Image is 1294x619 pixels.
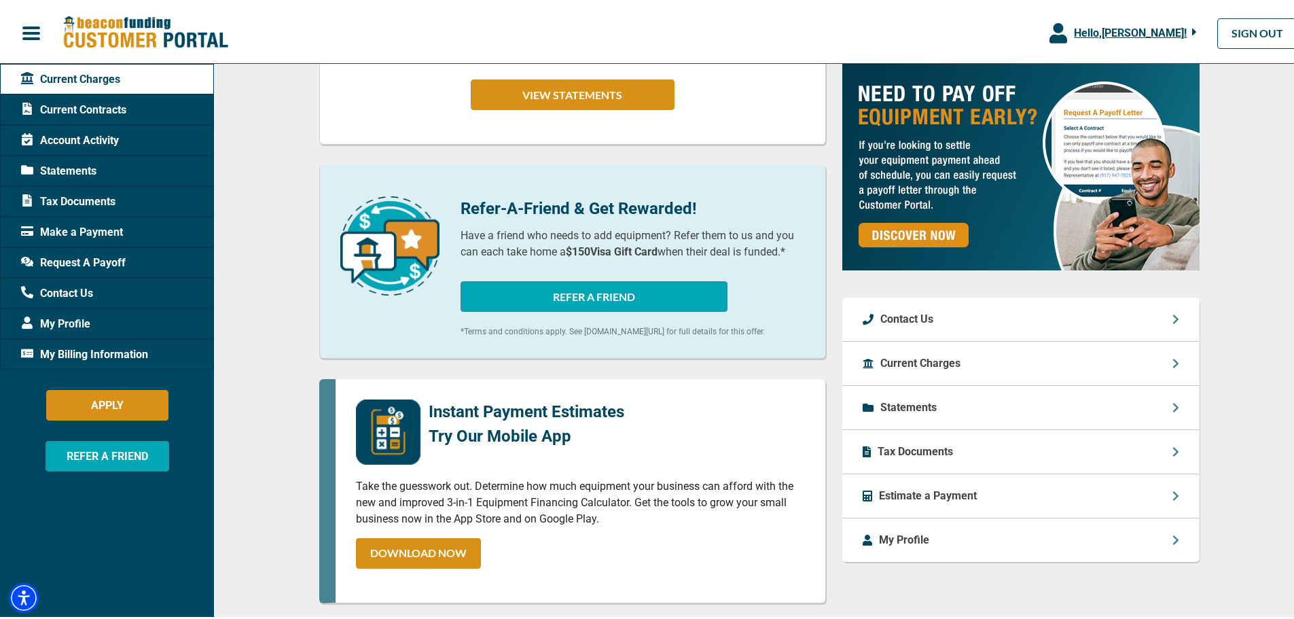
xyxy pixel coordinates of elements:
p: Estimate a Payment [879,485,977,501]
button: REFER A FRIEND [46,438,169,469]
p: Contact Us [880,308,933,325]
p: Have a friend who needs to add equipment? Refer them to us and you can each take home a when thei... [461,225,805,258]
span: Make a Payment [21,222,123,238]
button: APPLY [46,387,168,418]
span: Account Activity [21,130,119,146]
span: Request A Payoff [21,252,126,268]
p: Current Charges [880,353,960,369]
div: Accessibility Menu [9,580,39,610]
span: Hello, [PERSON_NAME] ! [1074,24,1187,37]
img: payoff-ad-px.jpg [842,60,1200,268]
span: Current Charges [21,69,120,85]
span: Tax Documents [21,191,115,207]
span: Current Contracts [21,99,126,116]
p: Take the guesswork out. Determine how much equipment your business can afford with the new and im... [356,476,805,525]
span: Statements [21,160,96,177]
b: $150 Visa Gift Card [566,243,658,255]
p: Statements [880,397,937,413]
p: Refer-A-Friend & Get Rewarded! [461,194,805,218]
img: Beacon Funding Customer Portal Logo [62,13,228,48]
p: *Terms and conditions apply. See [DOMAIN_NAME][URL] for full details for this offer. [461,323,805,335]
p: My Profile [879,529,929,546]
span: My Billing Information [21,344,148,360]
p: Tax Documents [878,441,953,457]
img: mobile-app-logo.png [356,397,420,462]
a: DOWNLOAD NOW [356,535,481,566]
span: Contact Us [21,283,93,299]
button: REFER A FRIEND [461,279,727,309]
button: VIEW STATEMENTS [471,77,675,107]
img: refer-a-friend-icon.png [340,194,439,293]
span: My Profile [21,313,90,330]
p: Try Our Mobile App [429,421,624,446]
p: Instant Payment Estimates [429,397,624,421]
